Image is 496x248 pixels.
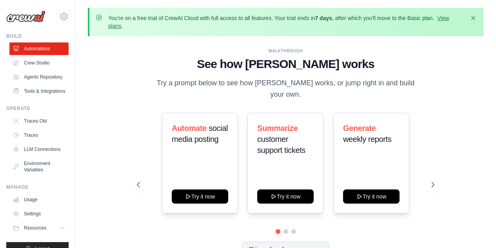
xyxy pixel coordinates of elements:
a: Agents Repository [9,71,69,83]
div: Operate [6,105,69,112]
div: Build [6,33,69,39]
a: Automations [9,42,69,55]
span: social media posting [172,124,228,143]
a: Traces [9,129,69,141]
button: Try it now [257,189,314,204]
a: LLM Connections [9,143,69,156]
span: customer support tickets [257,135,305,154]
a: Crew Studio [9,57,69,69]
button: Try it now [343,189,400,204]
h1: See how [PERSON_NAME] works [137,57,434,71]
p: Try a prompt below to see how [PERSON_NAME] works, or jump right in and build your own. [154,77,418,101]
img: Logo [6,11,45,22]
a: Traces Old [9,115,69,127]
span: Generate [343,124,376,132]
a: Settings [9,208,69,220]
span: Automate [172,124,207,132]
div: Manage [6,184,69,190]
span: Resources [24,225,46,231]
a: Environment Variables [9,157,69,176]
div: WALKTHROUGH [137,48,434,54]
span: weekly reports [343,135,391,143]
span: Summarize [257,124,298,132]
button: Try it now [172,189,228,204]
a: Tools & Integrations [9,85,69,97]
p: You're on a free trial of CrewAI Cloud with full access to all features. Your trial ends in , aft... [108,14,465,30]
strong: 7 days [315,15,332,21]
button: Resources [9,222,69,234]
a: Usage [9,193,69,206]
iframe: Chat Widget [457,210,496,248]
